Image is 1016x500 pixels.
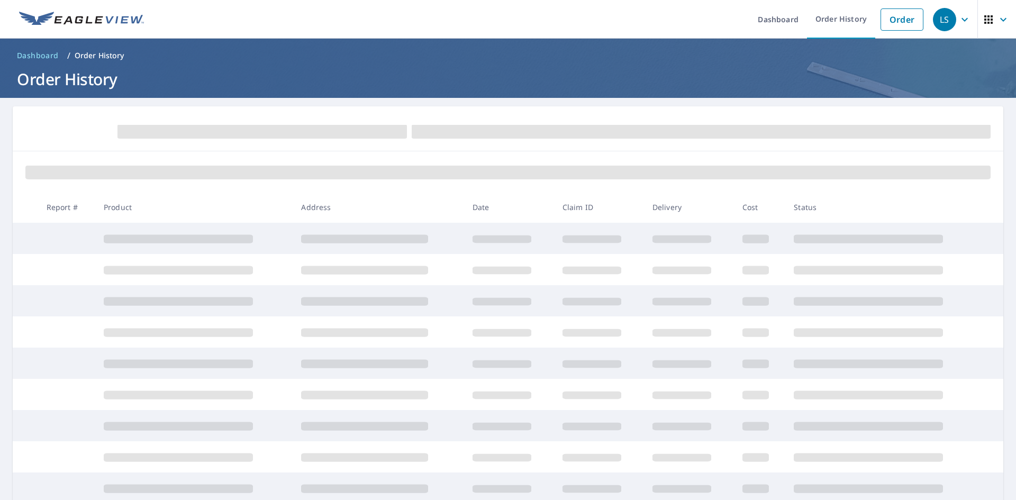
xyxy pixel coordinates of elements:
th: Product [95,192,293,223]
span: Dashboard [17,50,59,61]
th: Claim ID [554,192,644,223]
h1: Order History [13,68,1003,90]
img: EV Logo [19,12,144,28]
a: Order [881,8,923,31]
div: LS [933,8,956,31]
th: Address [293,192,464,223]
th: Delivery [644,192,734,223]
th: Report # [38,192,95,223]
th: Cost [734,192,786,223]
th: Status [785,192,983,223]
nav: breadcrumb [13,47,1003,64]
li: / [67,49,70,62]
a: Dashboard [13,47,63,64]
th: Date [464,192,554,223]
p: Order History [75,50,124,61]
